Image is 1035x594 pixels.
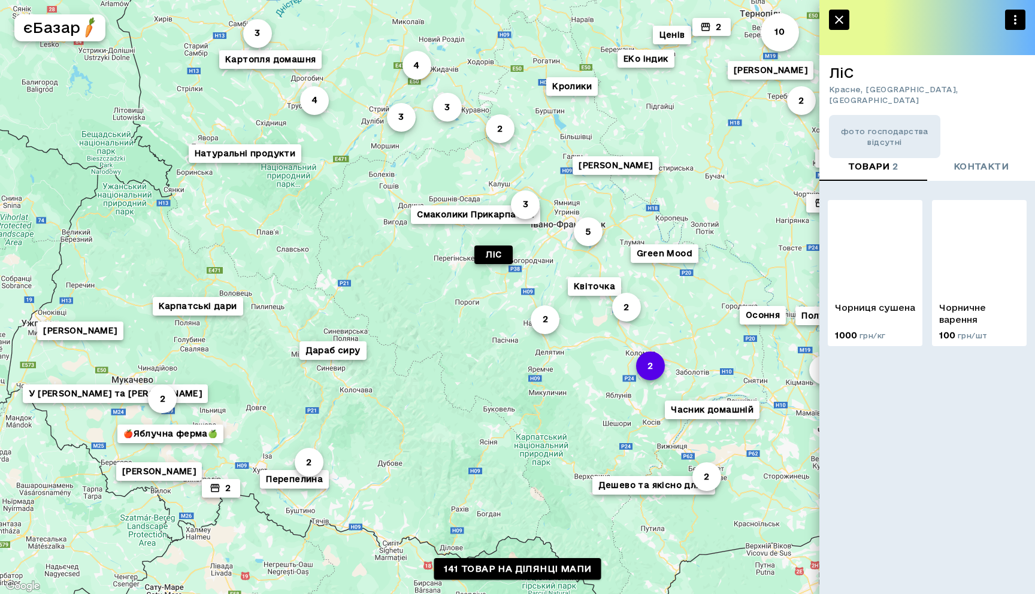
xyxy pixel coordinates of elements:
[411,205,540,224] button: Смаколики Прикарпатт...
[809,356,838,384] button: 2
[531,305,559,334] button: 2
[148,384,177,413] button: 2
[828,200,922,346] a: Чорниця сушена1000 грн/кг
[243,19,272,48] button: 3
[260,470,329,489] button: Перепелина
[958,331,987,340] span: грн/шт
[636,351,665,380] button: 2
[795,307,852,325] button: Полуниця
[860,331,885,340] span: грн/кг
[932,200,1027,346] a: Чорничне варення100 грн/шт
[402,51,431,80] button: 4
[618,50,674,68] button: ЕКо індик
[787,86,816,115] button: 2
[116,462,202,481] button: [PERSON_NAME]
[486,114,515,143] button: 2
[219,50,322,69] button: Картопля домашня
[835,329,885,341] p: 1000
[892,161,898,171] span: 2
[728,61,813,80] button: [PERSON_NAME]
[692,462,721,491] button: 2
[815,150,901,168] button: [PERSON_NAME]
[546,77,598,96] button: Кролики
[653,26,691,44] button: Ценів
[740,306,786,325] button: Осоння
[939,329,987,341] p: 100
[387,103,416,132] button: 3
[14,14,105,41] button: єБазарlogo
[761,13,799,51] button: 10
[939,302,1019,326] p: Чорничне варення
[153,297,243,316] button: Карпатські дари
[954,159,1009,174] span: контакти
[300,86,329,115] button: 4
[23,384,208,403] button: У [PERSON_NAME] та [PERSON_NAME]
[573,156,658,175] button: [PERSON_NAME]
[612,293,641,322] button: 2
[434,558,601,580] a: 141 товар на ділянці мапи
[829,65,1025,81] h6: ЛіС
[79,17,100,38] img: logo
[848,159,898,174] span: товари
[3,578,43,594] a: Відкрити цю область на Картах Google (відкриється нове вікно)
[433,93,462,122] button: 3
[299,341,367,360] button: Дараб сиру
[574,217,603,246] button: 5
[692,18,731,37] button: 2
[829,84,1025,105] span: Красне, [GEOGRAPHIC_DATA], [GEOGRAPHIC_DATA]
[835,302,915,314] p: Чорниця сушена
[568,277,621,296] button: Квіточка
[189,144,302,163] button: Натуральні продукти
[592,476,715,495] button: Дешево та якісно для...
[806,194,845,213] button: 2
[3,578,43,594] img: Google
[511,190,540,219] button: 3
[37,322,123,340] button: [PERSON_NAME]
[117,425,223,443] button: 🍎Яблучна ферма🍏
[23,18,80,37] h5: єБазар
[295,448,323,477] button: 2
[829,126,940,147] span: фото господарства відсутні
[631,244,698,263] button: Green Mood
[202,479,240,498] button: 2
[474,246,513,264] button: ЛіС
[665,401,759,419] button: Часник домашній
